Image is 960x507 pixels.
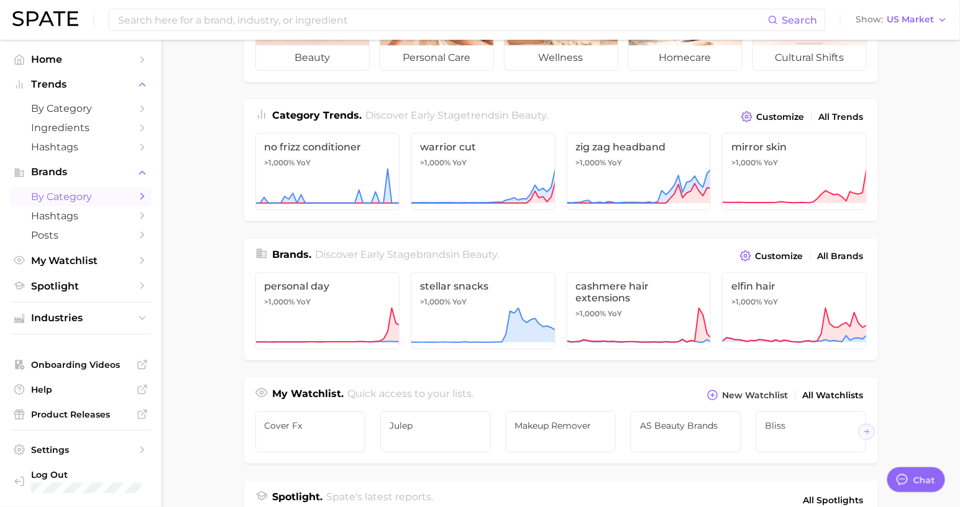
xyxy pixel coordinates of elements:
button: Scroll Right [859,424,875,440]
span: Trends [31,79,130,90]
button: Brands [10,163,152,181]
span: Log Out [31,469,162,480]
button: Industries [10,309,152,327]
a: bliss [756,411,867,452]
a: by Category [10,187,152,206]
span: cultural shifts [753,45,866,70]
span: personal day [265,280,391,292]
span: >1,000% [420,297,450,306]
span: cover fx [265,421,357,431]
a: Hashtags [10,206,152,226]
span: YoY [297,297,311,307]
button: Customize [737,247,806,265]
span: zig zag headband [576,141,702,153]
span: Category Trends . [273,109,362,121]
span: personal care [380,45,493,70]
span: Product Releases [31,409,130,420]
span: Customize [756,251,803,262]
span: cashmere hair extensions [576,280,702,304]
span: >1,000% [576,158,606,167]
span: >1,000% [265,158,295,167]
a: Hashtags [10,137,152,157]
span: Discover Early Stage brands in . [315,249,499,260]
span: YoY [764,297,778,307]
span: AS Beauty Brands [640,421,732,431]
span: Onboarding Videos [31,359,130,370]
span: YoY [608,158,623,168]
span: US Market [887,16,934,23]
button: ShowUS Market [853,12,951,28]
span: homecare [629,45,742,70]
a: Product Releases [10,405,152,424]
a: zig zag headband>1,000% YoY [567,133,711,210]
span: Brands [31,167,130,178]
a: Onboarding Videos [10,355,152,374]
a: Posts [10,226,152,245]
span: by Category [31,191,130,203]
span: Ingredients [31,122,130,134]
a: cashmere hair extensions>1,000% YoY [567,272,711,349]
a: Help [10,380,152,399]
a: Ingredients [10,118,152,137]
span: mirror skin [731,141,857,153]
span: Search [782,14,817,26]
a: by Category [10,99,152,118]
span: All Brands [818,251,864,262]
span: YoY [452,297,467,307]
a: personal day>1,000% YoY [255,272,400,349]
span: Brands . [273,249,312,260]
button: Customize [738,108,807,126]
a: All Watchlists [800,387,867,404]
span: YoY [297,158,311,168]
a: Home [10,50,152,69]
span: My Watchlist [31,255,130,267]
span: warrior cut [420,141,546,153]
span: All Trends [819,112,864,122]
a: All Trends [816,109,867,126]
a: elfin hair>1,000% YoY [722,272,867,349]
span: Discover Early Stage trends in . [365,109,548,121]
span: stellar snacks [420,280,546,292]
span: YoY [608,309,623,319]
a: Makeup Remover [506,411,616,452]
span: Show [856,16,883,23]
span: no frizz conditioner [265,141,391,153]
a: My Watchlist [10,251,152,270]
a: julep [380,411,491,452]
span: Home [31,53,130,65]
span: YoY [452,158,467,168]
span: >1,000% [731,297,762,306]
a: Log out. Currently logged in with e-mail kdemartino@asbeautyco.com. [10,465,152,497]
img: SPATE [12,11,78,26]
span: New Watchlist [723,390,789,401]
span: >1,000% [265,297,295,306]
h2: Quick access to your lists. [347,386,473,404]
a: warrior cut>1,000% YoY [411,133,555,210]
span: elfin hair [731,280,857,292]
span: Hashtags [31,210,130,222]
a: cover fx [255,411,366,452]
span: >1,000% [731,158,762,167]
span: Hashtags [31,141,130,153]
span: Settings [31,444,130,455]
span: Posts [31,229,130,241]
a: stellar snacks>1,000% YoY [411,272,555,349]
span: julep [390,421,482,431]
span: Customize [757,112,805,122]
span: by Category [31,103,130,114]
span: Spotlight [31,280,130,292]
button: Trends [10,75,152,94]
button: New Watchlist [704,386,791,404]
span: wellness [505,45,618,70]
span: Help [31,384,130,395]
a: Settings [10,441,152,459]
input: Search here for a brand, industry, or ingredient [117,9,768,30]
a: mirror skin>1,000% YoY [722,133,867,210]
span: beauty [462,249,497,260]
span: bliss [766,421,857,431]
span: >1,000% [420,158,450,167]
span: beauty [511,109,546,121]
h1: My Watchlist. [273,386,344,404]
span: Industries [31,313,130,324]
span: Makeup Remover [515,421,607,431]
